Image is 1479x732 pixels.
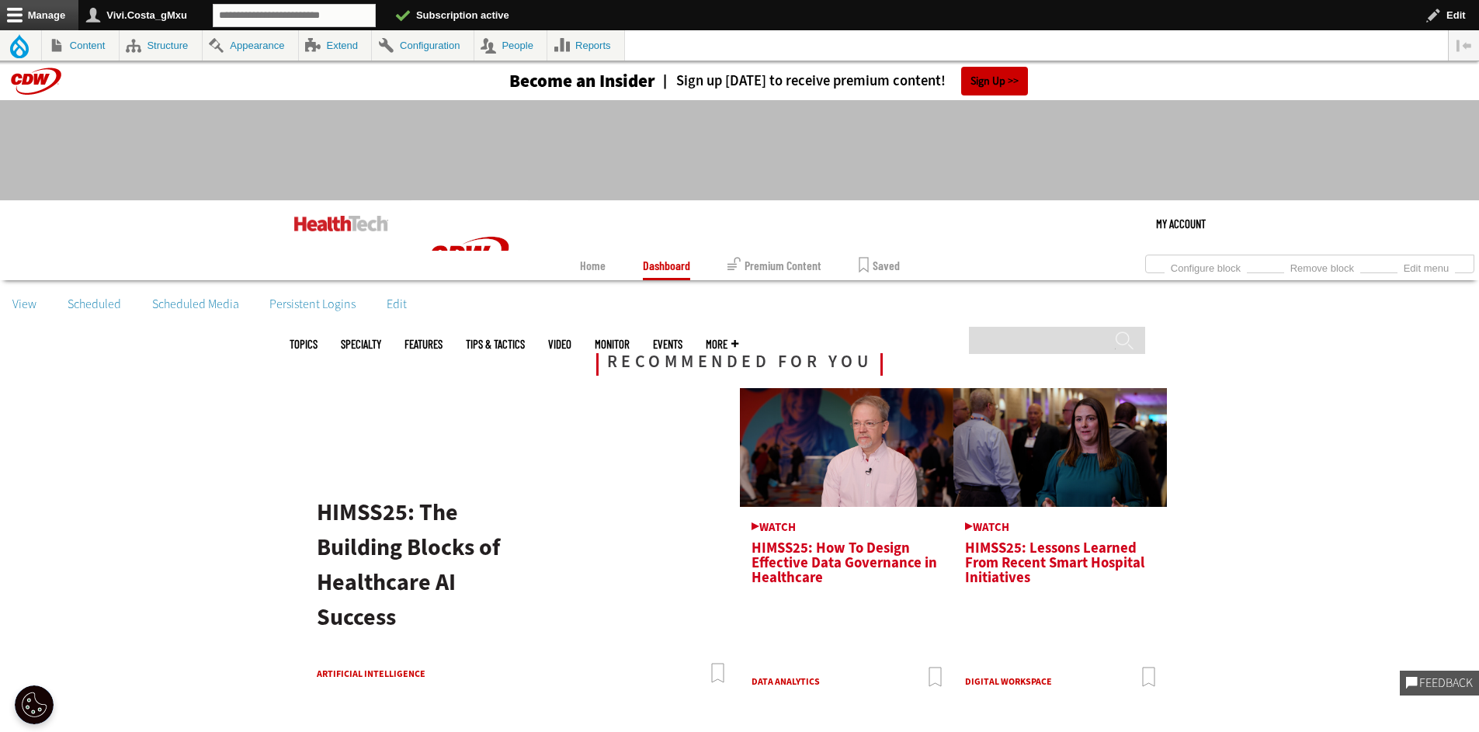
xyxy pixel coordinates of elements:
[1284,258,1360,275] a: Remove block
[1449,30,1479,61] button: Vertical orientation
[457,116,1022,186] iframe: advertisement
[294,216,388,231] img: Home
[643,251,690,280] a: Dashboard
[655,74,946,88] a: Sign up [DATE] to receive premium content!
[474,30,547,61] a: People
[15,685,54,724] button: Open Preferences
[290,338,318,350] span: Topics
[140,293,252,316] a: Scheduled Media
[548,338,571,350] a: Video
[727,251,821,280] a: Premium Content
[706,338,738,350] span: More
[341,338,381,350] span: Specialty
[953,388,1167,507] img: HIMSS Thumbnail
[203,30,298,61] a: Appearance
[1156,200,1206,247] a: My Account
[411,303,528,319] a: CDW
[653,338,682,350] a: Events
[42,30,119,61] a: Content
[595,338,630,350] a: MonITor
[451,72,655,90] a: Become an Insider
[120,30,202,61] a: Structure
[752,675,820,688] a: Data Analytics
[509,72,655,90] h3: Become an Insider
[404,338,443,350] a: Features
[752,522,942,586] a: HIMSS25: How To Design Effective Data Governance in Healthcare
[1397,258,1455,275] a: Edit menu
[1156,200,1206,247] div: User menu
[55,293,134,316] a: Scheduled
[1418,677,1473,689] span: Feedback
[965,522,1155,586] a: HIMSS25: Lessons Learned From Recent Smart Hospital Initiatives
[15,685,54,724] div: Cookie Settings
[372,30,473,61] a: Configuration
[317,492,500,637] a: HIMSS25: The Building Blocks of Healthcare AI Success
[740,388,953,507] img: HIMSS Thumbnail
[1165,258,1247,275] a: Configure block
[466,338,525,350] a: Tips & Tactics
[299,30,372,61] a: Extend
[859,251,900,280] a: Saved
[317,666,463,684] a: Artificial Intelligence
[547,30,624,61] a: Reports
[411,200,528,315] img: Home
[257,293,368,316] a: Persistent Logins
[580,251,606,280] a: Home
[965,675,1052,688] a: Digital Workspace
[961,67,1028,95] a: Sign Up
